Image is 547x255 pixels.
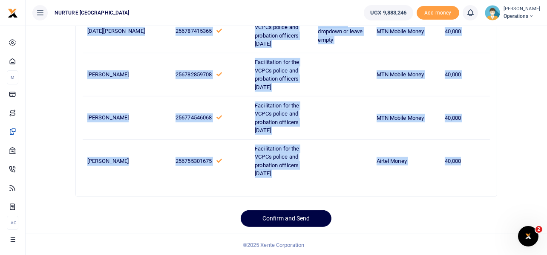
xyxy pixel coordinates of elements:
span: NURTURE [GEOGRAPHIC_DATA] [51,9,133,17]
li: Toup your wallet [417,6,459,20]
span: 256774546068 [176,114,212,121]
td: Facilitation for the VCPCs police and probation officers [DATE] [250,96,313,139]
button: Confirm and Send [241,210,331,227]
a: This number has been validated [216,158,222,164]
td: Facilitation for the VCPCs police and probation officers [DATE] [250,139,313,183]
td: 40,000 [440,139,490,183]
td: 40,000 [440,53,490,96]
span: [DATE][PERSON_NAME] [87,28,145,34]
td: 40,000 [440,10,490,53]
td: Select from dropdown or leave empty [313,10,371,53]
span: [PERSON_NAME] [87,71,129,78]
a: UGX 9,883,246 [364,5,413,20]
a: logo-small logo-large logo-large [8,9,18,16]
a: This number has been validated [216,71,222,78]
span: [PERSON_NAME] [87,158,129,164]
img: logo-small [8,8,18,18]
a: Add money [417,9,459,15]
span: Add money [417,6,459,20]
span: Operations [504,12,540,20]
td: 40,000 [440,96,490,139]
a: profile-user [PERSON_NAME] Operations [485,5,540,20]
small: [PERSON_NAME] [504,6,540,13]
td: MTN Mobile Money [371,96,440,139]
span: UGX 9,883,246 [370,9,406,17]
span: 2 [535,226,542,233]
span: 256787415365 [176,28,212,34]
span: 256782859708 [176,71,212,78]
li: M [7,70,18,84]
td: Facilitation for the VCPCs police and probation officers [DATE] [250,10,313,53]
span: 256755301675 [176,158,212,164]
li: Ac [7,216,18,230]
span: [PERSON_NAME] [87,114,129,121]
img: profile-user [485,5,500,20]
li: Wallet ballance [360,5,416,20]
td: MTN Mobile Money [371,10,440,53]
td: Facilitation for the VCPCs police and probation officers [DATE] [250,53,313,96]
a: This number has been validated [216,114,222,121]
td: MTN Mobile Money [371,53,440,96]
td: Airtel Money [371,139,440,183]
a: This number has been validated [216,28,222,34]
iframe: Intercom live chat [518,226,538,246]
